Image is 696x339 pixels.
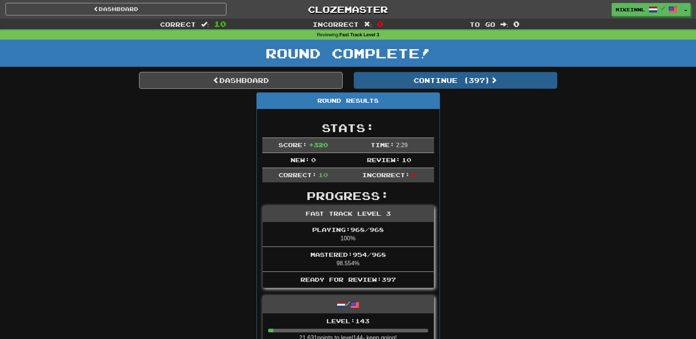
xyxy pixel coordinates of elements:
span: Incorrect: [362,171,410,178]
span: / [661,6,665,11]
span: Mastered: 954 / 968 [310,251,386,258]
span: MikeinNL [616,6,645,13]
span: Correct [160,21,196,28]
span: Incorrect [313,21,359,28]
span: 10 [214,19,226,28]
span: 10 [402,156,411,163]
strong: Fast Track Level 3 [339,32,379,37]
button: Continue (397) [354,72,557,89]
h2: Progress: [262,190,434,202]
span: 0 [513,19,520,28]
span: 0 [311,156,316,163]
a: MikeinNL / [612,3,681,16]
span: : [364,21,372,28]
span: New: [291,156,310,163]
span: : [201,21,209,28]
span: Score: [278,141,307,148]
span: + 320 [309,141,328,148]
span: 0 [377,19,383,28]
div: Fast Track Level 3 [263,206,434,222]
li: 98.554% [263,247,434,272]
div: / [263,296,434,313]
h2: Stats: [262,122,434,134]
h1: Round Complete! [3,46,693,61]
a: Dashboard [6,3,226,15]
span: Correct: [278,171,317,178]
div: Round Results [257,93,440,109]
span: : [500,21,509,28]
span: To go [470,21,495,28]
span: 0 [411,171,416,178]
span: Ready for Review: 397 [300,276,396,283]
span: 2 : 29 [396,142,408,148]
li: 100% [263,222,434,247]
span: Playing: 968 / 968 [312,226,384,233]
span: 10 [318,171,328,178]
a: Clozemaster [237,3,458,16]
span: Review: [367,156,400,163]
span: Time: [371,141,394,148]
span: Level: 143 [327,317,369,324]
a: Dashboard [139,72,343,89]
